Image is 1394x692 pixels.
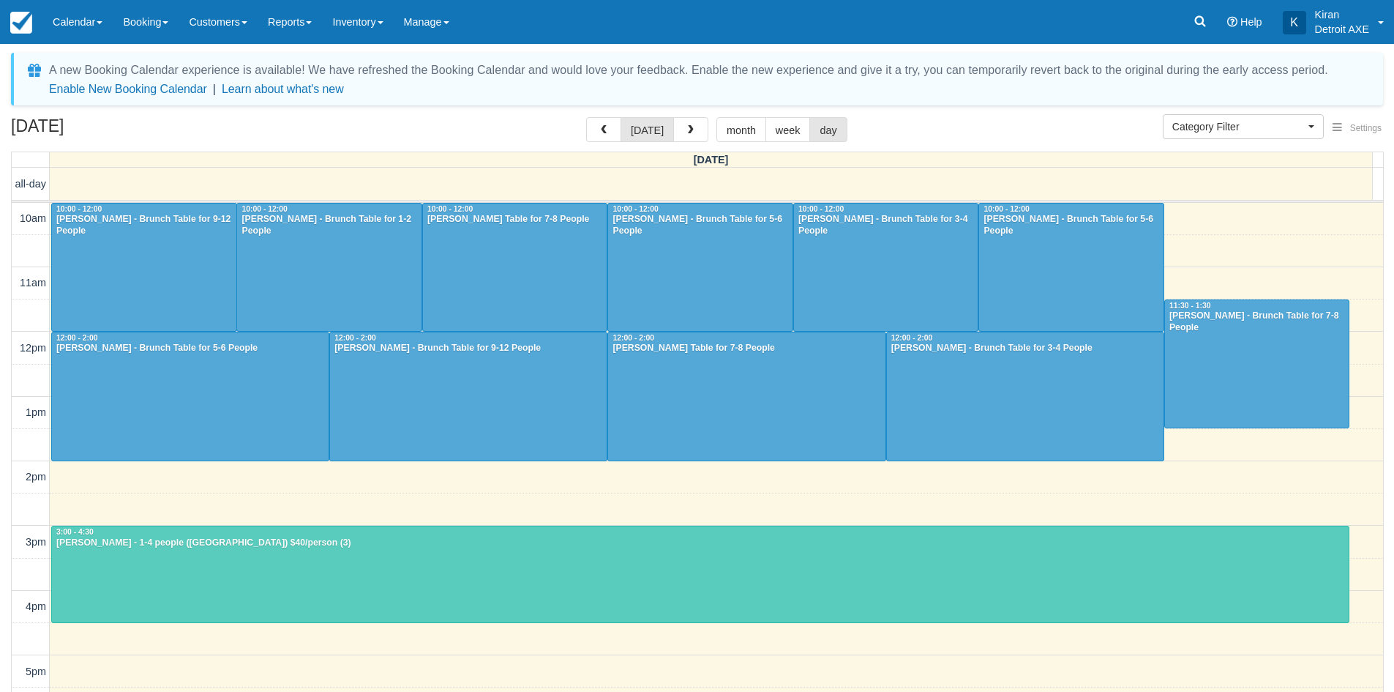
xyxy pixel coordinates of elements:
[56,537,1345,549] div: [PERSON_NAME] - 1-4 people ([GEOGRAPHIC_DATA]) $40/person (3)
[213,83,216,95] span: |
[612,334,654,342] span: 12:00 - 2:00
[1283,11,1306,34] div: K
[798,214,975,237] div: [PERSON_NAME] - Brunch Table for 3-4 People
[49,82,207,97] button: Enable New Booking Calendar
[51,526,1349,623] a: 3:00 - 4:30[PERSON_NAME] - 1-4 people ([GEOGRAPHIC_DATA]) $40/person (3)
[56,343,325,354] div: [PERSON_NAME] - Brunch Table for 5-6 People
[334,334,376,342] span: 12:00 - 2:00
[983,205,1029,213] span: 10:00 - 12:00
[427,214,604,226] div: [PERSON_NAME] Table for 7-8 People
[20,212,46,224] span: 10am
[716,117,766,142] button: month
[793,203,979,332] a: 10:00 - 12:00[PERSON_NAME] - Brunch Table for 3-4 People
[809,117,847,142] button: day
[56,334,98,342] span: 12:00 - 2:00
[56,205,102,213] span: 10:00 - 12:00
[1172,119,1305,134] span: Category Filter
[886,332,1164,461] a: 12:00 - 2:00[PERSON_NAME] - Brunch Table for 3-4 People
[51,203,237,332] a: 10:00 - 12:00[PERSON_NAME] - Brunch Table for 9-12 People
[26,666,46,677] span: 5pm
[422,203,608,332] a: 10:00 - 12:00[PERSON_NAME] Table for 7-8 People
[621,117,674,142] button: [DATE]
[1315,22,1369,37] p: Detroit AXE
[20,277,46,289] span: 11am
[612,214,789,237] div: [PERSON_NAME] - Brunch Table for 5-6 People
[241,214,418,237] div: [PERSON_NAME] - Brunch Table for 1-2 People
[26,600,46,612] span: 4pm
[427,205,473,213] span: 10:00 - 12:00
[891,343,1160,354] div: [PERSON_NAME] - Brunch Table for 3-4 People
[1315,7,1369,22] p: Kiran
[891,334,933,342] span: 12:00 - 2:00
[334,343,603,354] div: [PERSON_NAME] - Brunch Table for 9-12 People
[236,203,422,332] a: 10:00 - 12:00[PERSON_NAME] - Brunch Table for 1-2 People
[26,406,46,418] span: 1pm
[694,154,729,165] span: [DATE]
[26,471,46,483] span: 2pm
[607,332,885,461] a: 12:00 - 2:00[PERSON_NAME] Table for 7-8 People
[11,117,196,144] h2: [DATE]
[241,205,287,213] span: 10:00 - 12:00
[1163,114,1324,139] button: Category Filter
[607,203,793,332] a: 10:00 - 12:00[PERSON_NAME] - Brunch Table for 5-6 People
[26,536,46,548] span: 3pm
[222,83,344,95] a: Learn about what's new
[20,342,46,354] span: 12pm
[56,214,233,237] div: [PERSON_NAME] - Brunch Table for 9-12 People
[15,178,46,190] span: all-day
[49,62,1328,79] div: A new Booking Calendar experience is available! We have refreshed the Booking Calendar and would ...
[1164,300,1350,429] a: 11:30 - 1:30[PERSON_NAME] - Brunch Table for 7-8 People
[765,117,811,142] button: week
[798,205,844,213] span: 10:00 - 12:00
[978,203,1164,332] a: 10:00 - 12:00[PERSON_NAME] - Brunch Table for 5-6 People
[329,332,607,461] a: 12:00 - 2:00[PERSON_NAME] - Brunch Table for 9-12 People
[1227,17,1237,27] i: Help
[983,214,1160,237] div: [PERSON_NAME] - Brunch Table for 5-6 People
[1324,118,1390,139] button: Settings
[10,12,32,34] img: checkfront-main-nav-mini-logo.png
[1169,302,1211,310] span: 11:30 - 1:30
[612,343,881,354] div: [PERSON_NAME] Table for 7-8 People
[1169,310,1346,334] div: [PERSON_NAME] - Brunch Table for 7-8 People
[1240,16,1262,28] span: Help
[612,205,658,213] span: 10:00 - 12:00
[56,528,94,536] span: 3:00 - 4:30
[1350,123,1382,133] span: Settings
[51,332,329,461] a: 12:00 - 2:00[PERSON_NAME] - Brunch Table for 5-6 People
